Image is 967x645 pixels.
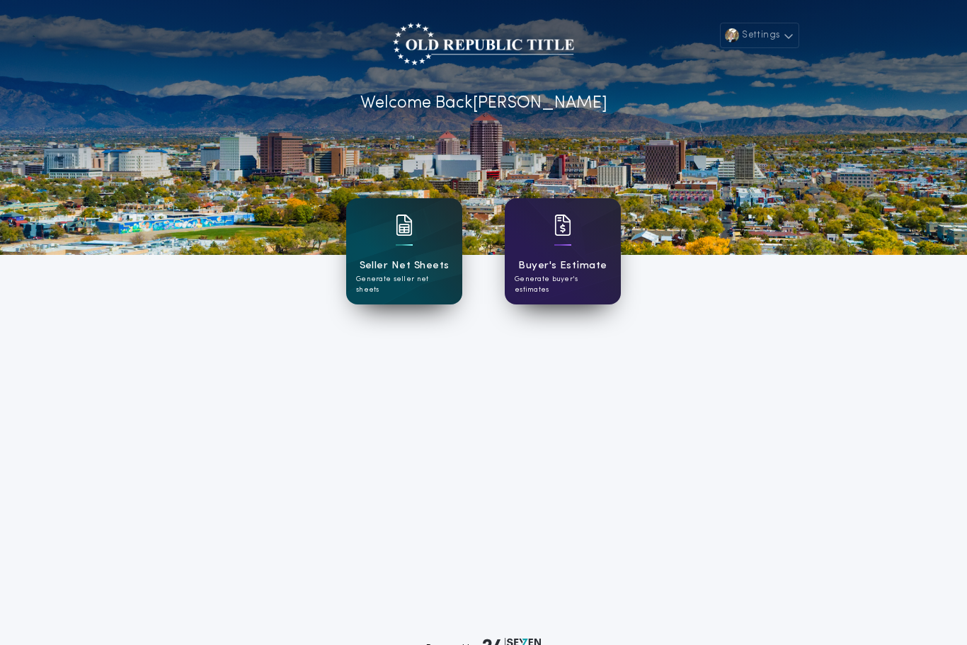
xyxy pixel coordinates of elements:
[554,215,571,236] img: card icon
[360,258,450,274] h1: Seller Net Sheets
[505,198,621,304] a: card iconBuyer's EstimateGenerate buyer's estimates
[396,215,413,236] img: card icon
[720,23,799,48] button: Settings
[518,258,607,274] h1: Buyer's Estimate
[346,198,462,304] a: card iconSeller Net SheetsGenerate seller net sheets
[515,274,611,295] p: Generate buyer's estimates
[725,28,739,42] img: user avatar
[393,23,574,65] img: account-logo
[356,274,452,295] p: Generate seller net sheets
[360,91,607,116] p: Welcome Back [PERSON_NAME]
